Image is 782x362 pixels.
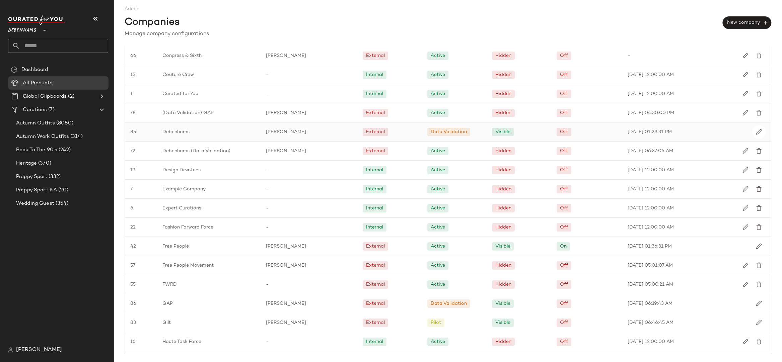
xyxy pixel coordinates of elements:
img: svg%3e [756,205,762,211]
div: Hidden [495,186,511,193]
button: New company [723,16,771,29]
span: 78 [130,109,136,116]
span: 16 [130,338,136,345]
span: [DATE] 04:30:00 PM [628,109,674,116]
span: Curations [23,106,47,114]
div: External [366,300,385,307]
img: svg%3e [756,72,762,78]
div: Active [431,71,445,78]
span: Gilt [162,319,171,326]
div: Off [560,148,568,155]
div: Active [431,338,445,345]
div: Hidden [495,262,511,269]
div: Hidden [495,224,511,231]
div: Off [560,205,568,212]
div: Active [431,243,445,250]
span: [DATE] 12:00:00 AM [628,90,674,97]
span: Design Devotees [162,167,201,174]
span: Free People [162,243,189,250]
span: Global Clipboards [23,93,67,100]
div: Hidden [495,338,511,345]
div: Internal [366,90,383,97]
div: External [366,148,385,155]
div: Internal [366,186,383,193]
img: svg%3e [742,186,749,192]
span: - [266,205,269,212]
div: Active [431,90,445,97]
div: Off [560,128,568,135]
div: Off [560,281,568,288]
div: External [366,281,385,288]
div: Hidden [495,109,511,116]
span: [PERSON_NAME] [266,128,306,135]
div: Off [560,71,568,78]
div: Off [560,52,568,59]
div: Active [431,109,445,116]
img: svg%3e [742,205,749,211]
span: Back To The 90's [16,146,57,154]
span: [DATE] 12:00:00 AM [628,71,674,78]
span: (7) [47,106,54,114]
img: svg%3e [742,91,749,97]
img: svg%3e [742,148,749,154]
span: [PERSON_NAME] [266,262,306,269]
div: Internal [366,167,383,174]
span: - [266,71,269,78]
div: External [366,243,385,250]
div: Visible [495,300,510,307]
span: [DATE] 12:00:00 AM [628,167,674,174]
img: svg%3e [742,262,749,268]
span: - [266,90,269,97]
span: [DATE] 06:46:45 AM [628,319,673,326]
div: Data Validation [431,128,467,135]
span: [PERSON_NAME] [266,109,306,116]
span: 66 [130,52,136,59]
span: New company [727,20,767,26]
div: Active [431,186,445,193]
span: [DATE] 06:37:06 AM [628,148,673,155]
span: 55 [130,281,136,288]
span: 42 [130,243,136,250]
span: [DATE] 12:00:00 AM [628,338,674,345]
div: Off [560,319,568,326]
div: Off [560,186,568,193]
span: Dashboard [21,66,48,74]
div: External [366,262,385,269]
div: Internal [366,205,383,212]
img: svg%3e [742,167,749,173]
img: svg%3e [742,53,749,59]
div: Internal [366,224,383,231]
img: svg%3e [756,339,762,345]
span: 22 [130,224,136,231]
span: Expert Curations [162,205,201,212]
div: Active [431,224,445,231]
div: Hidden [495,205,511,212]
span: Fashion Forward Force [162,224,213,231]
div: Active [431,281,445,288]
span: 7 [130,186,133,193]
span: 15 [130,71,135,78]
div: Active [431,205,445,212]
img: svg%3e [756,91,762,97]
span: Debenhams (Data Validation) [162,148,230,155]
span: Preppy Sport [16,173,47,181]
span: 19 [130,167,135,174]
div: Active [431,167,445,174]
span: (370) [37,160,51,167]
span: All Products [23,79,53,87]
img: svg%3e [742,224,749,230]
span: 1 [130,90,133,97]
span: 83 [130,319,136,326]
span: (8080) [55,119,73,127]
div: Off [560,262,568,269]
div: Hidden [495,90,511,97]
img: svg%3e [756,186,762,192]
span: Preppy Sport: KA [16,186,57,194]
div: Hidden [495,71,511,78]
div: Active [431,262,445,269]
span: Debenhams [162,128,190,135]
span: - [266,338,269,345]
span: Heritage [16,160,37,167]
span: GAP [162,300,173,307]
img: svg%3e [756,262,762,268]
